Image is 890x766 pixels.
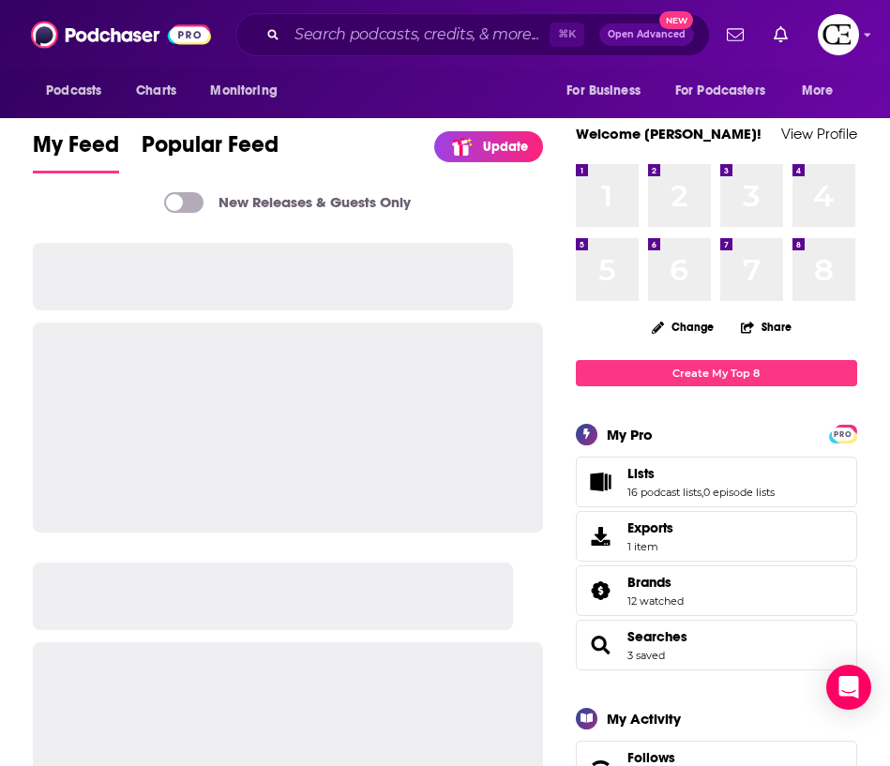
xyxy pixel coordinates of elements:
[142,130,279,170] span: Popular Feed
[832,426,854,440] a: PRO
[31,17,211,53] img: Podchaser - Follow, Share and Rate Podcasts
[627,519,673,536] span: Exports
[210,78,277,104] span: Monitoring
[818,14,859,55] button: Show profile menu
[576,125,762,143] a: Welcome [PERSON_NAME]!
[124,73,188,109] a: Charts
[719,19,751,51] a: Show notifications dropdown
[576,565,857,616] span: Brands
[627,594,684,608] a: 12 watched
[599,23,694,46] button: Open AdvancedNew
[781,125,857,143] a: View Profile
[235,13,710,56] div: Search podcasts, credits, & more...
[627,574,684,591] a: Brands
[832,428,854,442] span: PRO
[164,192,411,213] a: New Releases & Guests Only
[566,78,641,104] span: For Business
[627,649,665,662] a: 3 saved
[576,457,857,507] span: Lists
[607,426,653,443] div: My Pro
[766,19,795,51] a: Show notifications dropdown
[550,23,584,47] span: ⌘ K
[659,11,693,29] span: New
[663,73,792,109] button: open menu
[582,632,620,658] a: Searches
[33,73,126,109] button: open menu
[608,30,686,39] span: Open Advanced
[627,628,687,645] a: Searches
[197,73,301,109] button: open menu
[627,540,673,553] span: 1 item
[607,710,681,728] div: My Activity
[701,486,703,499] span: ,
[627,749,675,766] span: Follows
[136,78,176,104] span: Charts
[582,578,620,604] a: Brands
[582,523,620,549] span: Exports
[740,308,792,345] button: Share
[627,486,701,499] a: 16 podcast lists
[818,14,859,55] span: Logged in as cozyearthaudio
[483,139,528,155] p: Update
[576,511,857,562] a: Exports
[434,131,543,162] a: Update
[553,73,664,109] button: open menu
[627,574,671,591] span: Brands
[576,620,857,670] span: Searches
[802,78,834,104] span: More
[627,465,655,482] span: Lists
[142,130,279,173] a: Popular Feed
[675,78,765,104] span: For Podcasters
[287,20,550,50] input: Search podcasts, credits, & more...
[46,78,101,104] span: Podcasts
[582,469,620,495] a: Lists
[703,486,775,499] a: 0 episode lists
[789,73,857,109] button: open menu
[576,360,857,385] a: Create My Top 8
[33,130,119,173] a: My Feed
[641,315,725,338] button: Change
[627,749,800,766] a: Follows
[33,130,119,170] span: My Feed
[818,14,859,55] img: User Profile
[826,665,871,710] div: Open Intercom Messenger
[627,465,775,482] a: Lists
